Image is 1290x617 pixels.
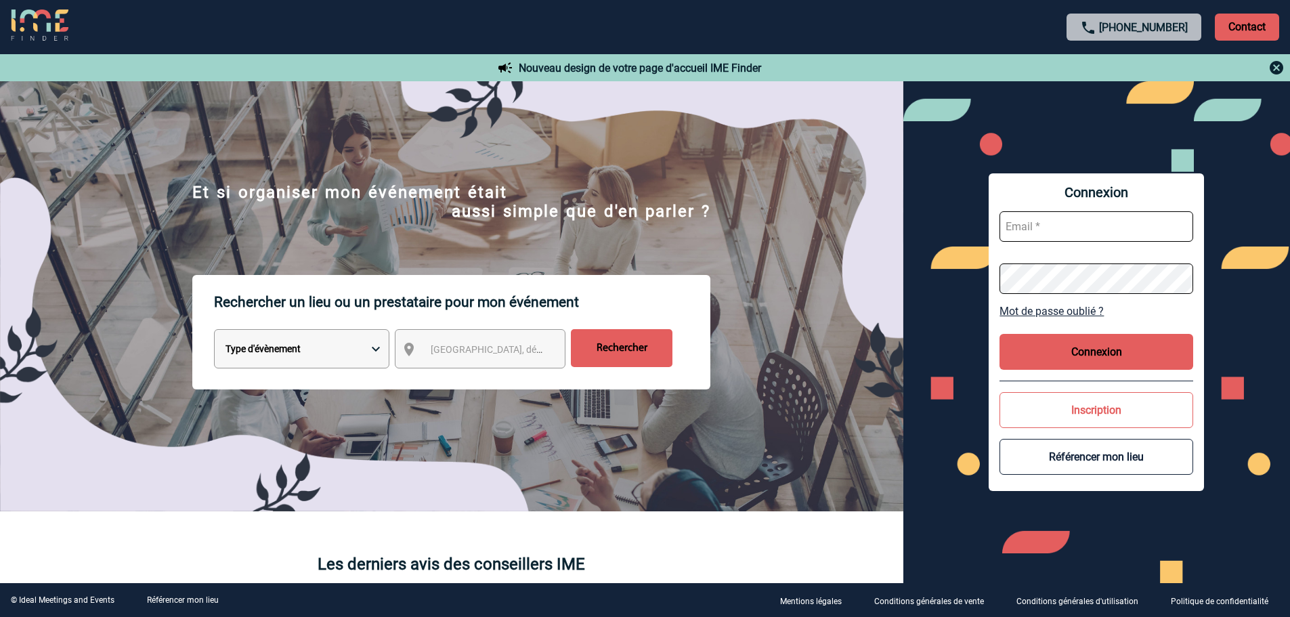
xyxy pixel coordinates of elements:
span: [GEOGRAPHIC_DATA], département, région... [431,344,619,355]
p: Conditions générales de vente [874,597,984,606]
button: Inscription [999,392,1193,428]
a: Conditions générales d'utilisation [1006,594,1160,607]
button: Connexion [999,334,1193,370]
input: Email * [999,211,1193,242]
a: Politique de confidentialité [1160,594,1290,607]
p: Politique de confidentialité [1171,597,1268,606]
a: Mot de passe oublié ? [999,305,1193,318]
p: Contact [1215,14,1279,41]
p: Conditions générales d'utilisation [1016,597,1138,606]
span: Connexion [999,184,1193,200]
p: Mentions légales [780,597,842,606]
input: Rechercher [571,329,672,367]
p: Rechercher un lieu ou un prestataire pour mon événement [214,275,710,329]
div: © Ideal Meetings and Events [11,595,114,605]
a: [PHONE_NUMBER] [1099,21,1188,34]
img: call-24-px.png [1080,20,1096,36]
a: Conditions générales de vente [863,594,1006,607]
a: Mentions légales [769,594,863,607]
button: Référencer mon lieu [999,439,1193,475]
a: Référencer mon lieu [147,595,219,605]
